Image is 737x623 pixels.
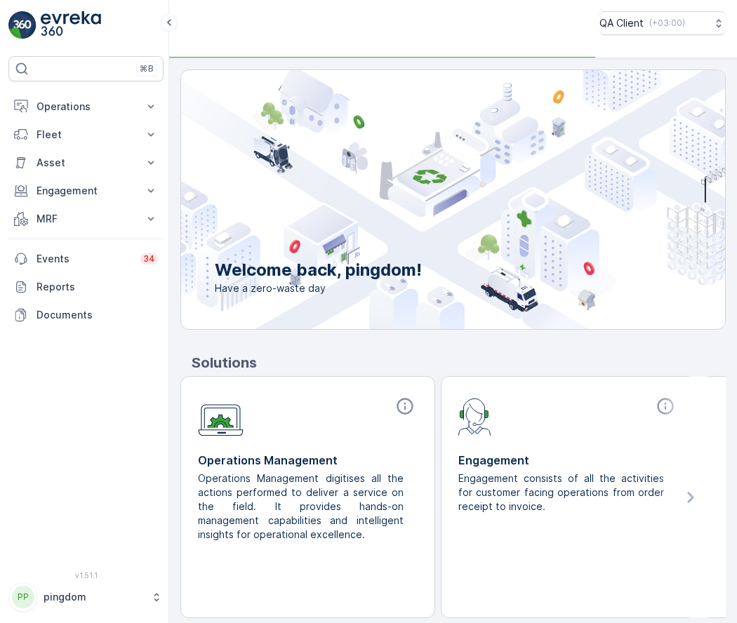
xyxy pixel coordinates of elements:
img: logo_light-DOdMpM7g.png [41,11,101,39]
p: Documents [36,308,158,322]
span: v 1.51.1 [8,571,164,580]
div: PP [12,586,34,608]
p: Operations Management digitises all the actions performed to deliver a service on the field. It p... [198,471,406,542]
p: ( +03:00 ) [649,18,685,29]
p: pingdom [44,590,144,604]
span: Have a zero-waste day [215,281,422,295]
button: Asset [8,149,164,177]
a: Events34 [8,245,164,273]
p: Operations Management [198,452,418,469]
p: Asset [36,156,135,170]
p: ⌘B [140,63,154,74]
p: Solutions [192,352,726,373]
button: Operations [8,93,164,121]
p: Welcome back, pingdom! [215,259,422,281]
img: logo [8,11,36,39]
p: Events [36,252,132,266]
p: 34 [143,253,155,264]
p: Engagement [458,452,678,469]
img: module-icon [458,396,491,436]
a: Documents [8,301,164,329]
button: Fleet [8,121,164,149]
img: city illustration [118,70,725,329]
button: PPpingdom [8,582,164,612]
p: Fleet [36,128,135,142]
p: Operations [36,100,135,114]
a: Reports [8,273,164,301]
button: Engagement [8,177,164,205]
p: Engagement consists of all the activities for customer facing operations from order receipt to in... [458,471,667,514]
p: Engagement [36,184,135,198]
img: module-icon [198,396,244,436]
p: Reports [36,280,158,294]
p: MRF [36,212,135,226]
button: MRF [8,205,164,233]
p: QA Client [599,16,644,30]
button: QA Client(+03:00) [599,11,726,35]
